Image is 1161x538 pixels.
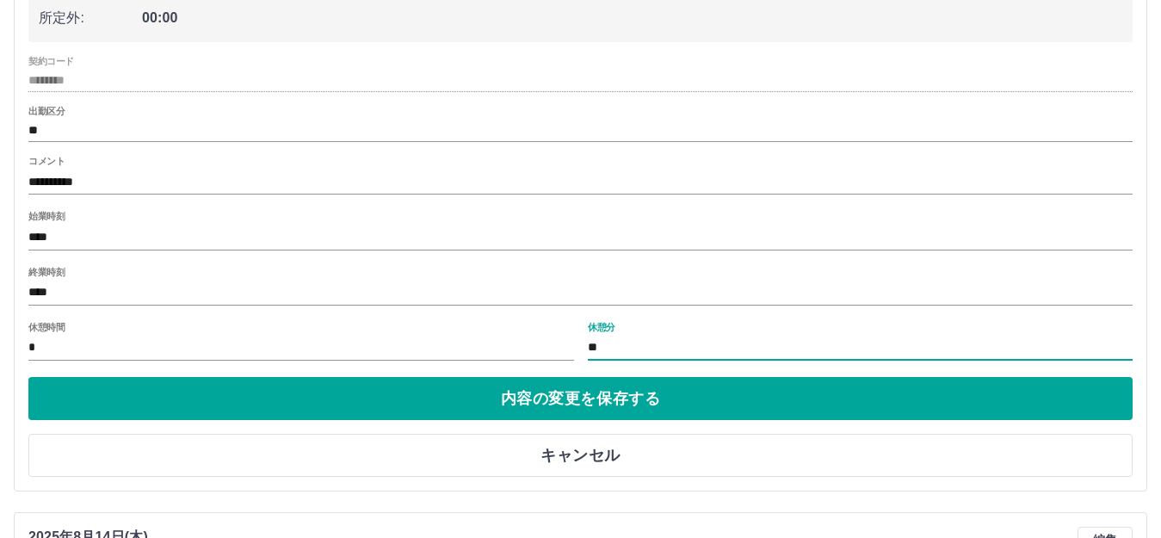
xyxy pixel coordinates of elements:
label: 出勤区分 [28,105,65,118]
label: コメント [28,155,65,168]
button: 内容の変更を保存する [28,377,1133,420]
label: 始業時刻 [28,210,65,223]
span: 00:00 [142,8,1122,28]
label: 休憩分 [588,320,615,333]
label: 終業時刻 [28,265,65,278]
label: 契約コード [28,55,74,68]
label: 休憩時間 [28,320,65,333]
span: 所定外: [39,8,142,28]
button: キャンセル [28,434,1133,477]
